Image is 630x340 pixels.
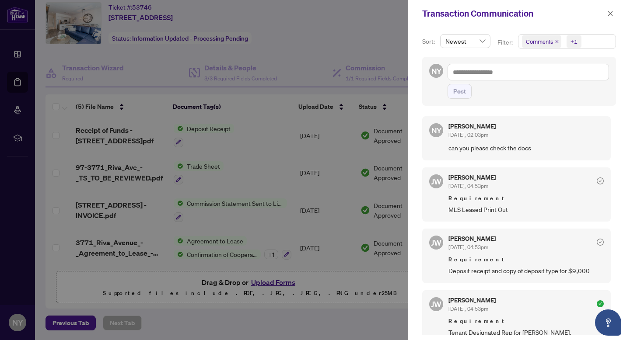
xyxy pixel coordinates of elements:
[522,35,561,48] span: Comments
[422,7,605,20] div: Transaction Communication
[448,183,488,189] span: [DATE], 04:53pm
[431,125,441,136] span: NY
[595,309,621,336] button: Open asap
[448,123,496,129] h5: [PERSON_NAME]
[597,239,604,246] span: check-circle
[448,143,604,153] span: can you please check the docs
[448,297,496,303] h5: [PERSON_NAME]
[448,255,604,264] span: Requirement
[431,298,441,310] span: JW
[448,174,496,180] h5: [PERSON_NAME]
[448,84,472,99] button: Post
[422,37,437,46] p: Sort:
[597,300,604,307] span: check-circle
[448,305,488,312] span: [DATE], 04:53pm
[445,35,485,48] span: Newest
[431,175,441,187] span: JW
[448,132,488,138] span: [DATE], 02:03pm
[431,236,441,249] span: JW
[448,205,604,215] span: MLS Leased Print Out
[448,236,496,242] h5: [PERSON_NAME]
[431,65,441,77] span: NY
[448,194,604,203] span: Requirement
[448,317,604,326] span: Requirement
[448,266,604,276] span: Deposit receipt and copy of deposit type for $9,000
[526,37,553,46] span: Comments
[570,37,577,46] div: +1
[448,244,488,250] span: [DATE], 04:53pm
[597,177,604,184] span: check-circle
[555,39,559,44] span: close
[497,38,514,47] p: Filter:
[607,10,613,17] span: close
